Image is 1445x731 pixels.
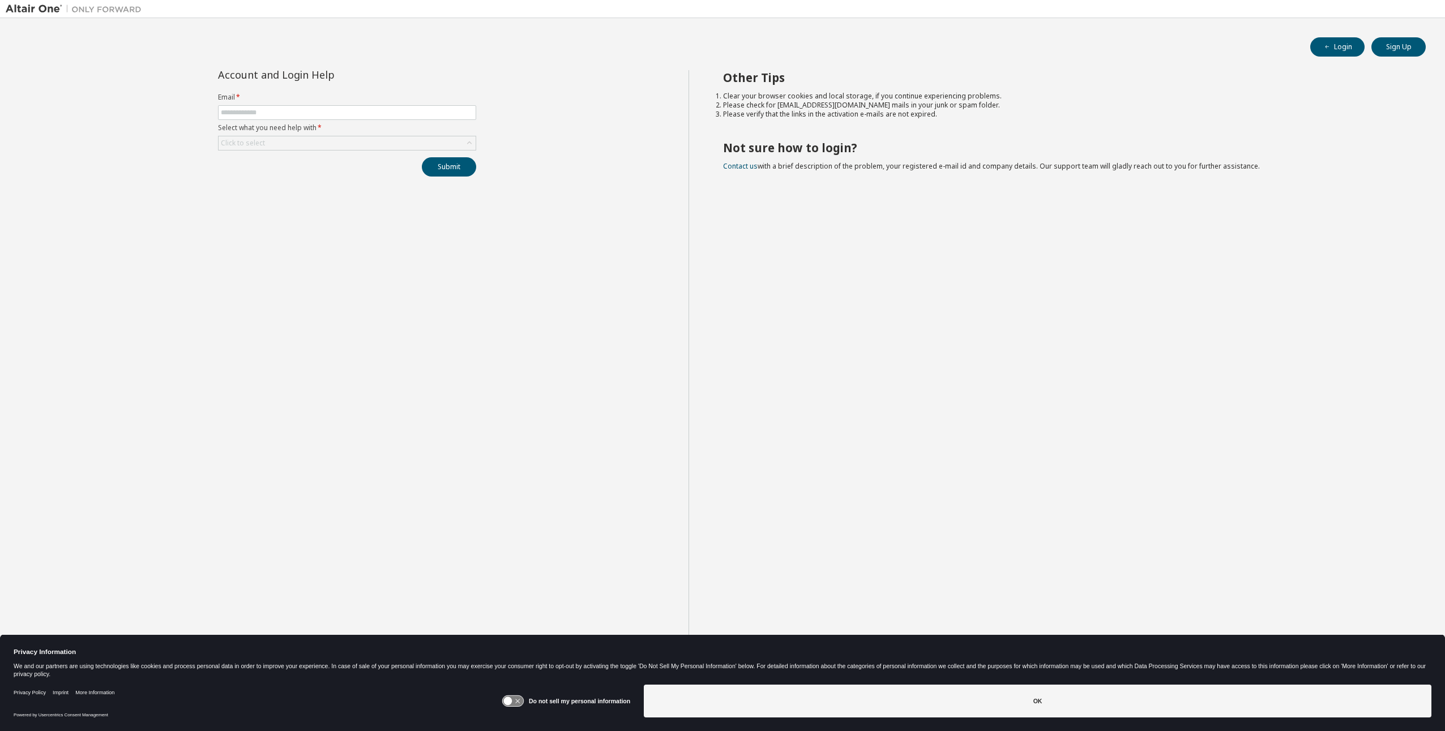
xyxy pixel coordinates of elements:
li: Please verify that the links in the activation e-mails are not expired. [723,110,1406,119]
button: Login [1310,37,1365,57]
li: Clear your browser cookies and local storage, if you continue experiencing problems. [723,92,1406,101]
div: Click to select [219,136,476,150]
button: Sign Up [1371,37,1426,57]
button: Submit [422,157,476,177]
div: Account and Login Help [218,70,425,79]
a: Contact us [723,161,758,171]
span: with a brief description of the problem, your registered e-mail id and company details. Our suppo... [723,161,1260,171]
label: Email [218,93,476,102]
img: Altair One [6,3,147,15]
li: Please check for [EMAIL_ADDRESS][DOMAIN_NAME] mails in your junk or spam folder. [723,101,1406,110]
label: Select what you need help with [218,123,476,132]
h2: Other Tips [723,70,1406,85]
div: Click to select [221,139,265,148]
h2: Not sure how to login? [723,140,1406,155]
